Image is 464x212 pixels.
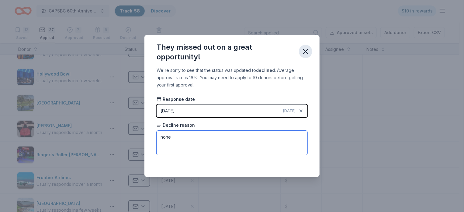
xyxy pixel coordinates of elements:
[283,108,296,113] span: [DATE]
[157,104,307,117] button: [DATE][DATE]
[256,68,275,73] b: declined
[157,131,307,155] textarea: none
[157,67,307,89] div: We're sorry to see that the status was updated to . Average approval rate is 16%. You may need to...
[161,107,175,115] div: [DATE]
[157,96,195,102] span: Response date
[157,122,195,128] span: Decline reason
[157,42,294,62] div: They missed out on a great opportunity!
